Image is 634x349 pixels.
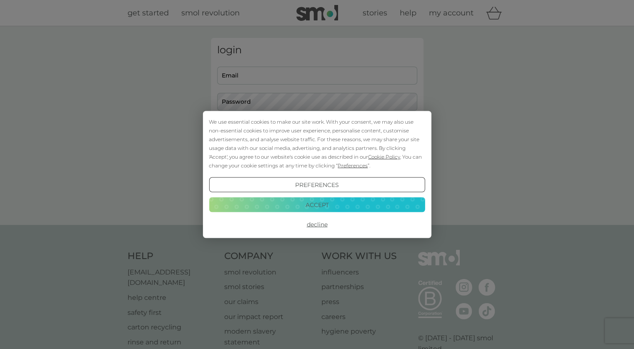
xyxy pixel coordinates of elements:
span: Preferences [338,162,368,169]
span: Cookie Policy [368,154,400,160]
div: Cookie Consent Prompt [203,111,431,238]
div: We use essential cookies to make our site work. With your consent, we may also use non-essential ... [209,117,425,170]
button: Accept [209,197,425,212]
button: Decline [209,217,425,232]
button: Preferences [209,177,425,192]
